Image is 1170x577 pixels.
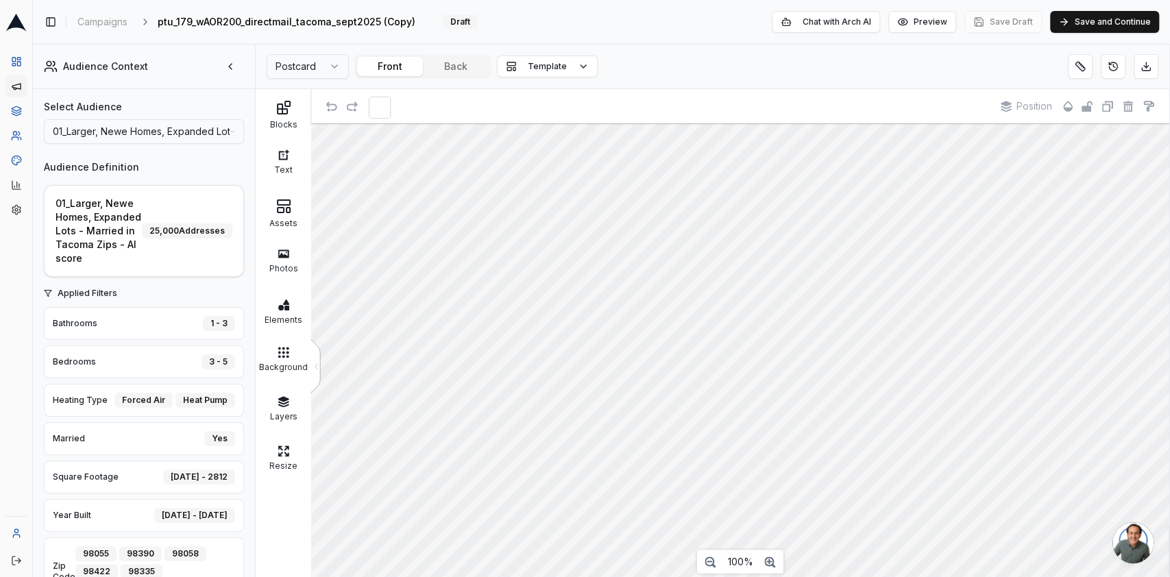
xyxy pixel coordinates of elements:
span: ptu_179_wAOR200_directmail_tacoma_sept2025 (Copy) [158,15,415,29]
div: Photos [259,260,308,273]
div: Heat Pump [175,393,235,408]
span: Bedrooms [53,356,96,367]
div: 25,000 Addresses [142,223,232,238]
div: Resize [259,457,308,471]
span: Applied Filters [58,288,244,299]
div: < [314,359,317,373]
button: Front [357,57,423,76]
div: Background [259,358,308,372]
nav: breadcrumb [72,12,478,32]
div: [DATE] - [DATE] [154,508,235,523]
div: Forced Air [114,393,173,408]
span: Audience Context [63,60,148,73]
span: Year Built [53,510,91,521]
div: Layers [259,408,308,421]
div: 3 - 5 [202,354,235,369]
button: Preview [888,11,956,33]
div: 98058 [164,546,206,561]
span: Template [528,61,567,72]
label: Select Audience [44,100,244,114]
span: Heating Type [53,395,108,406]
div: 98055 [75,546,117,561]
div: Draft [443,14,478,29]
button: Template [497,56,598,77]
span: Bathrooms [53,318,97,329]
span: 01_Larger, Newe Homes, Expanded Lots - Married in Tacoma Zips - AI score [56,197,142,265]
span: Married [53,433,85,444]
h3: Audience Definition [44,160,244,174]
span: Square Footage [53,471,119,482]
button: Position [994,96,1059,116]
div: Yes [204,431,235,446]
span: Campaigns [77,15,127,29]
button: Back [423,57,489,76]
span: 100% [728,556,753,568]
div: Assets [259,214,308,228]
div: Open chat [1112,522,1154,563]
div: Text [259,161,308,175]
button: Chat with Arch AI [772,11,880,33]
div: Elements [259,311,308,325]
button: Save and Continue [1050,11,1159,33]
div: Blocks [259,116,308,130]
button: 100% [721,552,760,572]
a: Campaigns [72,12,133,32]
div: 98390 [119,546,162,561]
span: Position [1016,100,1052,112]
div: 1 - 3 [203,316,235,331]
div: [DATE] - 2812 [163,469,235,484]
button: Log out [5,550,27,572]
